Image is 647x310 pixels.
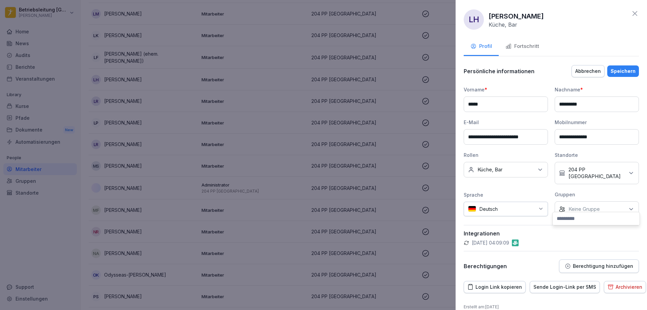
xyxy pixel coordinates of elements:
[555,86,639,93] div: Nachname
[608,283,642,291] div: Archivieren
[499,38,546,56] button: Fortschritt
[464,9,484,30] div: LH
[464,230,639,237] p: Integrationen
[559,259,639,273] button: Berechtigung hinzufügen
[555,191,639,198] div: Gruppen
[464,86,548,93] div: Vorname
[464,119,548,126] div: E-Mail
[472,239,509,246] p: [DATE] 04:09:09
[464,151,548,159] div: Rollen
[575,67,601,75] div: Abbrechen
[464,202,548,216] div: Deutsch
[464,263,507,270] p: Berechtigungen
[568,206,600,213] p: Keine Gruppe
[572,65,605,77] button: Abbrechen
[464,68,534,75] p: Persönliche informationen
[464,191,548,198] div: Sprache
[611,67,636,75] div: Speichern
[568,166,624,180] p: 204 PP [GEOGRAPHIC_DATA]
[604,281,646,293] button: Archivieren
[464,304,639,310] p: Erstellt am : [DATE]
[489,11,544,21] p: [PERSON_NAME]
[573,263,633,269] p: Berechtigung hinzufügen
[489,21,517,28] p: Küche, Bar
[607,65,639,77] button: Speichern
[533,283,596,291] div: Sende Login-Link per SMS
[470,43,492,50] div: Profil
[464,281,526,293] button: Login Link kopieren
[512,239,519,246] img: gastromatic.png
[505,43,539,50] div: Fortschritt
[530,281,600,293] button: Sende Login-Link per SMS
[468,206,476,212] img: de.svg
[555,119,639,126] div: Mobilnummer
[555,151,639,159] div: Standorte
[477,166,502,173] p: Küche, Bar
[464,38,499,56] button: Profil
[467,283,522,291] div: Login Link kopieren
